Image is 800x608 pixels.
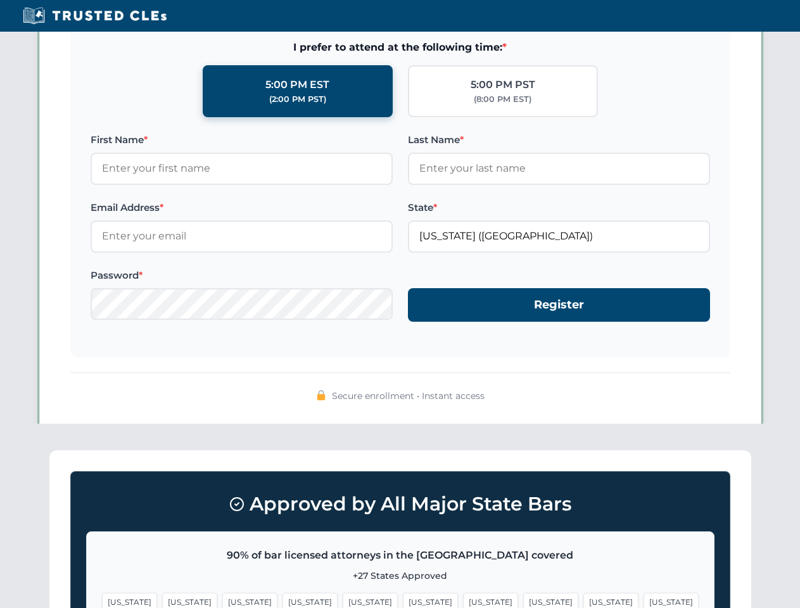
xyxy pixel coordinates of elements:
[86,487,714,521] h3: Approved by All Major State Bars
[408,220,710,252] input: Florida (FL)
[91,268,393,283] label: Password
[102,547,699,564] p: 90% of bar licensed attorneys in the [GEOGRAPHIC_DATA] covered
[474,93,531,106] div: (8:00 PM EST)
[408,153,710,184] input: Enter your last name
[265,77,329,93] div: 5:00 PM EST
[332,389,485,403] span: Secure enrollment • Instant access
[91,132,393,148] label: First Name
[19,6,170,25] img: Trusted CLEs
[269,93,326,106] div: (2:00 PM PST)
[102,569,699,583] p: +27 States Approved
[91,153,393,184] input: Enter your first name
[316,390,326,400] img: 🔒
[408,132,710,148] label: Last Name
[91,200,393,215] label: Email Address
[408,288,710,322] button: Register
[471,77,535,93] div: 5:00 PM PST
[91,39,710,56] span: I prefer to attend at the following time:
[91,220,393,252] input: Enter your email
[408,200,710,215] label: State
